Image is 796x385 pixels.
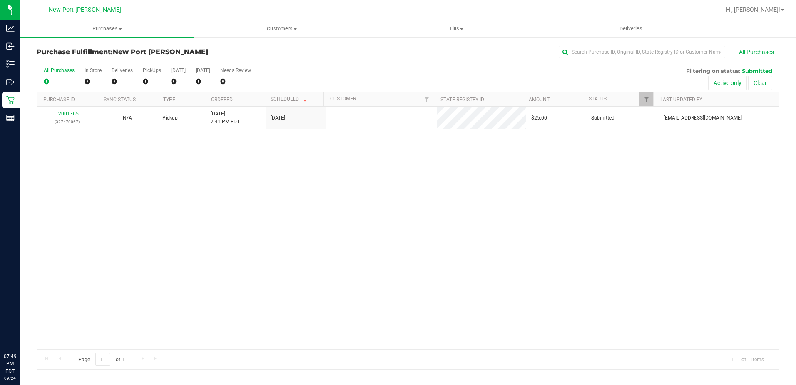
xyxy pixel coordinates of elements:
div: 0 [112,77,133,86]
span: Not Applicable [123,115,132,121]
span: Deliveries [608,25,654,32]
a: Purchase ID [43,97,75,102]
inline-svg: Inventory [6,60,15,68]
div: PickUps [143,67,161,73]
a: Purchases [20,20,194,37]
inline-svg: Reports [6,114,15,122]
span: Hi, [PERSON_NAME]! [726,6,780,13]
span: 1 - 1 of 1 items [724,353,771,365]
span: [DATE] 7:41 PM EDT [211,110,240,126]
a: Status [589,96,607,102]
a: Type [163,97,175,102]
div: [DATE] [171,67,186,73]
div: 0 [196,77,210,86]
iframe: Resource center [8,318,33,343]
a: Customer [330,96,356,102]
a: Deliveries [544,20,718,37]
span: Filtering on status: [686,67,740,74]
input: 1 [95,353,110,366]
button: All Purchases [734,45,779,59]
span: $25.00 [531,114,547,122]
a: Last Updated By [660,97,702,102]
p: 07:49 PM EDT [4,352,16,375]
span: [EMAIL_ADDRESS][DOMAIN_NAME] [664,114,742,122]
input: Search Purchase ID, Original ID, State Registry ID or Customer Name... [559,46,725,58]
span: Submitted [742,67,772,74]
a: Ordered [211,97,233,102]
div: 0 [143,77,161,86]
span: Customers [195,25,368,32]
div: Needs Review [220,67,251,73]
button: Active only [708,76,747,90]
a: Customers [194,20,369,37]
a: 12001365 [55,111,79,117]
button: Clear [748,76,772,90]
inline-svg: Analytics [6,24,15,32]
inline-svg: Retail [6,96,15,104]
a: State Registry ID [440,97,484,102]
span: Tills [370,25,543,32]
div: All Purchases [44,67,75,73]
inline-svg: Inbound [6,42,15,50]
div: In Store [85,67,102,73]
a: Scheduled [271,96,308,102]
span: New Port [PERSON_NAME] [113,48,208,56]
span: Submitted [591,114,614,122]
a: Filter [639,92,653,106]
div: 0 [220,77,251,86]
span: [DATE] [271,114,285,122]
p: 09/24 [4,375,16,381]
p: (327470067) [42,118,92,126]
a: Sync Status [104,97,136,102]
div: 0 [44,77,75,86]
inline-svg: Outbound [6,78,15,86]
div: 0 [85,77,102,86]
h3: Purchase Fulfillment: [37,48,284,56]
button: N/A [123,114,132,122]
span: New Port [PERSON_NAME] [49,6,121,13]
a: Filter [420,92,434,106]
span: Purchases [20,25,194,32]
div: Deliveries [112,67,133,73]
span: Pickup [162,114,178,122]
div: [DATE] [196,67,210,73]
a: Amount [529,97,550,102]
a: Tills [369,20,544,37]
span: Page of 1 [71,353,131,366]
div: 0 [171,77,186,86]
